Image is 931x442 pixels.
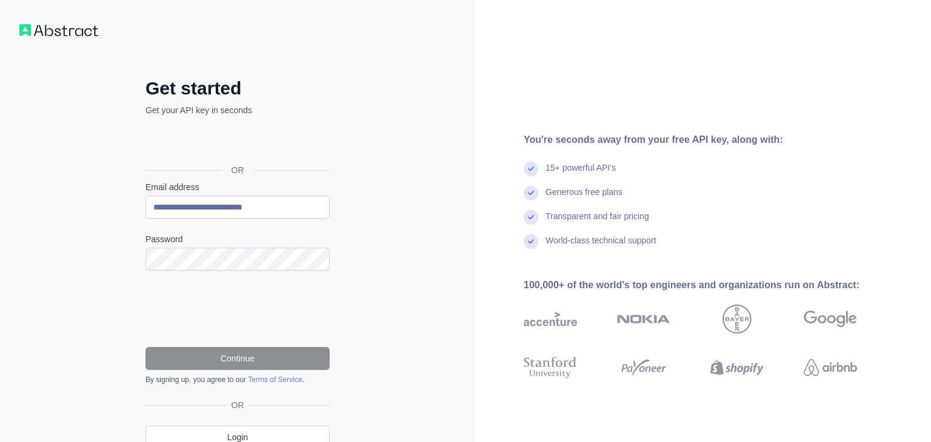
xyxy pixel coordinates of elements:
span: OR [227,399,249,411]
img: nokia [617,305,670,334]
img: payoneer [617,354,670,381]
img: check mark [524,210,538,225]
img: Workflow [19,24,98,36]
label: Password [145,233,330,245]
label: Email address [145,181,330,193]
div: Generous free plans [546,186,622,210]
h2: Get started [145,78,330,99]
div: World-class technical support [546,234,656,259]
img: google [804,305,857,334]
div: By signing up, you agree to our . [145,375,330,384]
p: Get your API key in seconds [145,104,330,116]
div: You're seconds away from your free API key, along with: [524,133,896,147]
img: check mark [524,186,538,200]
div: 100,000+ of the world's top engineers and organizations run on Abstract: [524,278,896,292]
iframe: Sign in with Google Button [139,130,333,156]
div: 15+ powerful API's [546,162,616,186]
img: accenture [524,305,577,334]
iframe: reCAPTCHA [145,285,330,332]
a: Terms of Service [248,375,302,384]
img: stanford university [524,354,577,381]
button: Continue [145,347,330,370]
img: bayer [722,305,752,334]
img: shopify [710,354,764,381]
img: check mark [524,162,538,176]
img: airbnb [804,354,857,381]
div: Transparent and fair pricing [546,210,649,234]
img: check mark [524,234,538,249]
span: OR [222,164,254,176]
